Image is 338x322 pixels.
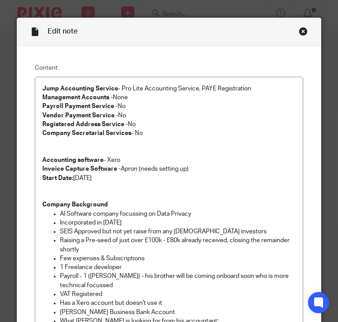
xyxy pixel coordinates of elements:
p: [PERSON_NAME] Business Bank Account [60,308,295,317]
strong: Invoice Capture Software - [42,166,121,172]
strong: Company Secretarial Services [42,130,131,136]
p: - No [42,129,295,138]
p: SEIS Approved but not yet raise from any [DEMOGRAPHIC_DATA] investors [60,227,295,236]
strong: Accounting software [42,157,104,163]
p: 1 Freelance developer [60,263,295,272]
p: AI Software company focussing on Data Privacy [60,210,295,218]
p: No [42,120,295,129]
strong: Management Accounts - [42,94,113,101]
div: Close this dialog window [299,27,308,36]
p: Has a Xero account but doesn't use it [60,299,295,307]
p: Few expenses & Subscriptions [60,254,295,263]
p: [DATE] [42,174,295,183]
strong: Company Background [42,202,108,208]
p: Raising a Pre-seed of just over £100k - £80k already received, closing the remainder shortly [60,236,295,254]
strong: Payroll Payment Service - [42,103,118,109]
p: VAT Registered [60,290,295,299]
strong: Vendor Payment Service - [42,112,118,119]
strong: Start Date: [42,175,73,181]
strong: Jump Accounting Service [42,86,118,92]
p: - Xero Apron (needs setting up) [42,156,295,174]
strong: Registered Address Service - [42,121,128,127]
p: Payroll - 1 ([PERSON_NAME]) - his brother will be coming onboard soon who is more technical focussed [60,272,295,290]
p: - Pro Lite Accounting Service, PAYE Registration None No No [42,84,295,120]
p: Incorporated in [DATE] [60,218,295,227]
span: Edit note [48,28,78,35]
label: Content [35,64,303,72]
